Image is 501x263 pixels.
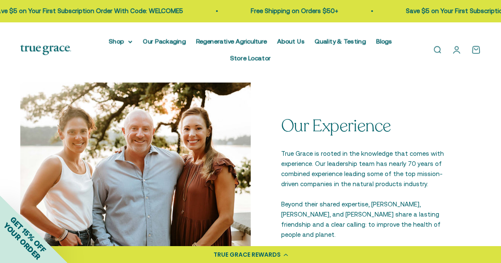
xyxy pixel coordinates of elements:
[142,38,186,45] a: Our Packaging
[277,38,304,45] a: About Us
[8,215,48,254] span: GET 15% OFF
[281,117,451,135] p: Our Experience
[281,199,451,240] p: Beyond their shared expertise, [PERSON_NAME], [PERSON_NAME], and [PERSON_NAME] share a lasting fr...
[376,38,392,45] a: Blogs
[196,38,267,45] a: Regenerative Agriculture
[281,149,451,189] p: True Grace is rooted in the knowledge that comes with experience. Our leadership team has nearly ...
[109,36,132,46] summary: Shop
[245,7,333,14] a: Free Shipping on Orders $50+
[214,250,281,259] div: TRUE GRACE REWARDS
[230,54,271,62] a: Store Locator
[2,221,42,261] span: YOUR ORDER
[315,38,366,45] a: Quality & Testing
